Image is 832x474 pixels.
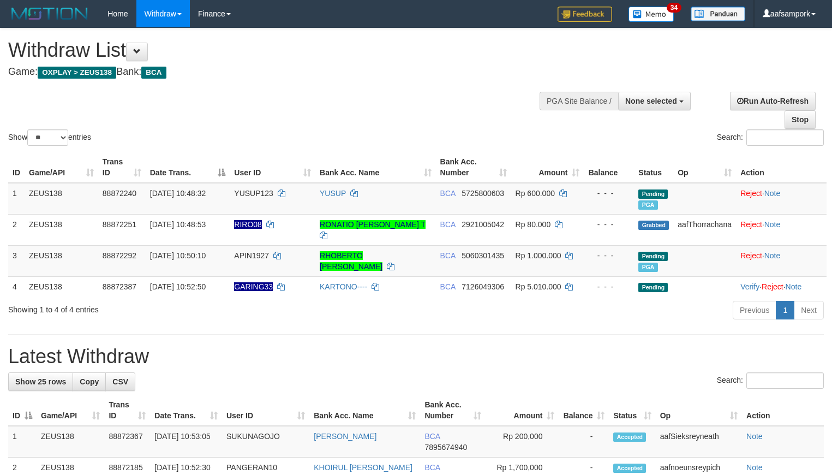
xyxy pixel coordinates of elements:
img: Button%20Memo.svg [629,7,674,22]
a: Show 25 rows [8,372,73,391]
th: Status: activate to sort column ascending [609,395,655,426]
span: 34 [667,3,681,13]
span: 88872292 [103,251,136,260]
span: OXPLAY > ZEUS138 [38,67,116,79]
a: Reject [740,251,762,260]
td: - [559,426,609,458]
span: Pending [638,283,668,292]
a: Copy [73,372,106,391]
td: 2 [8,214,25,245]
span: Rp 600.000 [516,189,555,198]
span: BCA [141,67,166,79]
span: Copy 7126049306 to clipboard [462,282,504,291]
span: Nama rekening ada tanda titik/strip, harap diedit [234,220,262,229]
label: Show entries [8,129,91,146]
span: Pending [638,252,668,261]
th: User ID: activate to sort column ascending [222,395,309,426]
span: BCA [440,220,456,229]
span: [DATE] 10:50:10 [150,251,206,260]
th: Op: activate to sort column ascending [656,395,742,426]
td: ZEUS138 [25,245,98,276]
span: CSV [112,377,128,386]
span: Accepted [613,464,646,473]
span: BCA [440,251,456,260]
span: Accepted [613,432,646,442]
th: Balance: activate to sort column ascending [559,395,609,426]
a: Note [764,189,781,198]
th: Bank Acc. Number: activate to sort column ascending [420,395,485,426]
span: [DATE] 10:52:50 [150,282,206,291]
a: [PERSON_NAME] [314,432,376,441]
span: 88872387 [103,282,136,291]
h1: Withdraw List [8,39,544,61]
a: Stop [785,110,816,129]
a: Note [764,251,781,260]
a: YUSUP [320,189,346,198]
div: - - - [588,219,630,230]
a: Note [764,220,781,229]
a: KHOIRUL [PERSON_NAME] [314,463,412,472]
td: ZEUS138 [25,276,98,297]
span: Copy 7895674940 to clipboard [424,443,467,452]
td: 4 [8,276,25,297]
div: PGA Site Balance / [540,92,618,110]
a: KARTONO---- [320,282,367,291]
th: Trans ID: activate to sort column ascending [104,395,150,426]
span: BCA [424,463,440,472]
span: Nama rekening ada tanda titik/strip, harap diedit [234,282,273,291]
td: aafThorrachana [673,214,736,245]
th: Bank Acc. Number: activate to sort column ascending [436,152,511,183]
span: [DATE] 10:48:32 [150,189,206,198]
img: Feedback.jpg [558,7,612,22]
input: Search: [746,129,824,146]
th: Amount: activate to sort column ascending [511,152,584,183]
a: CSV [105,372,135,391]
td: · · [736,276,827,297]
span: YUSUP123 [234,189,273,198]
th: Action [742,395,824,426]
span: [DATE] 10:48:53 [150,220,206,229]
a: 1 [776,301,794,319]
td: Rp 200,000 [486,426,559,458]
img: MOTION_logo.png [8,5,91,22]
span: Copy 5060301435 to clipboard [462,251,504,260]
th: Date Trans.: activate to sort column ascending [150,395,222,426]
td: ZEUS138 [25,183,98,215]
div: - - - [588,281,630,292]
td: 88872367 [104,426,150,458]
span: Copy 2921005042 to clipboard [462,220,504,229]
span: 88872240 [103,189,136,198]
td: SUKUNAGOJO [222,426,309,458]
span: BCA [440,282,456,291]
td: · [736,245,827,276]
th: Date Trans.: activate to sort column descending [146,152,230,183]
a: Note [786,282,802,291]
input: Search: [746,372,824,389]
th: ID [8,152,25,183]
span: Rp 1.000.000 [516,251,561,260]
a: Note [746,463,763,472]
a: Previous [733,301,776,319]
td: ZEUS138 [25,214,98,245]
span: BCA [440,189,456,198]
th: Balance [584,152,634,183]
th: Op: activate to sort column ascending [673,152,736,183]
a: RONATIO [PERSON_NAME] T [320,220,426,229]
span: Copy [80,377,99,386]
th: Bank Acc. Name: activate to sort column ascending [315,152,436,183]
a: RHOBERTO [PERSON_NAME] [320,251,382,271]
img: panduan.png [691,7,745,21]
div: Showing 1 to 4 of 4 entries [8,300,338,315]
td: 1 [8,183,25,215]
label: Search: [717,129,824,146]
td: 1 [8,426,37,458]
a: Reject [762,282,783,291]
th: Bank Acc. Name: activate to sort column ascending [309,395,420,426]
a: Reject [740,189,762,198]
span: Marked by aafnoeunsreypich [638,263,657,272]
span: Copy 5725800603 to clipboard [462,189,504,198]
th: Status [634,152,673,183]
h4: Game: Bank: [8,67,544,78]
a: Reject [740,220,762,229]
a: Note [746,432,763,441]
